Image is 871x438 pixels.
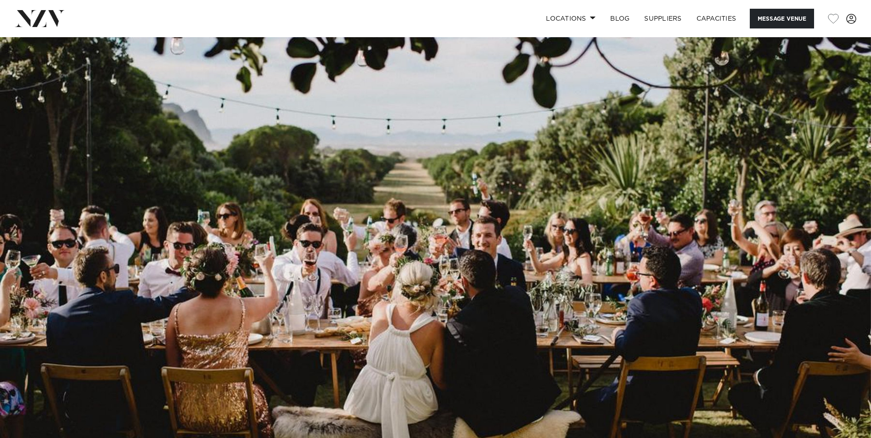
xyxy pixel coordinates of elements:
[750,9,814,28] button: Message Venue
[15,10,65,27] img: nzv-logo.png
[539,9,603,28] a: Locations
[603,9,637,28] a: BLOG
[637,9,689,28] a: SUPPLIERS
[689,9,744,28] a: Capacities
